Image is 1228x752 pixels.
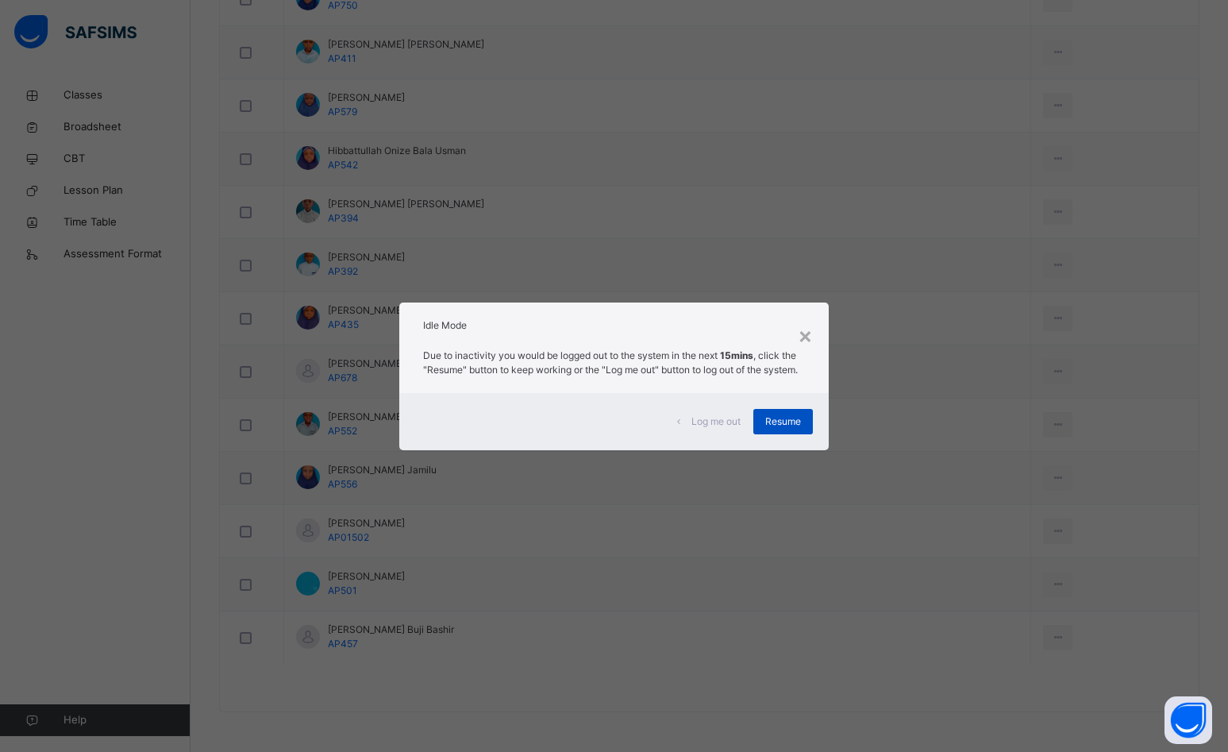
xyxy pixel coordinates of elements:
button: Open asap [1164,696,1212,744]
span: Resume [765,415,801,429]
div: × [798,318,813,352]
span: Log me out [691,415,741,429]
p: Due to inactivity you would be logged out to the system in the next , click the "Resume" button t... [423,349,805,377]
h2: Idle Mode [423,318,805,333]
strong: 15mins [720,349,753,361]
